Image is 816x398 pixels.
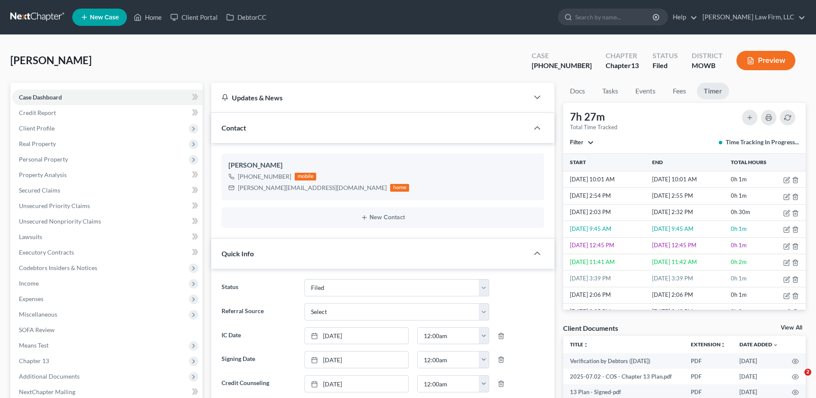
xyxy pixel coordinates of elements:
div: home [390,184,409,192]
div: Chapter [606,51,639,61]
a: Executory Contracts [12,245,203,260]
div: [PHONE_NUMBER] [532,61,592,71]
label: Credit Counseling [217,375,300,392]
a: Property Analysis [12,167,203,183]
button: Filter [570,140,594,146]
span: Property Analysis [19,171,67,178]
span: Executory Contracts [19,249,74,256]
a: Extensionunfold_more [691,341,726,348]
input: Search by name... [575,9,654,25]
span: 0h 9m [731,308,747,315]
td: 2025-07.02 - COS - Chapter 13 Plan.pdf [563,369,684,384]
a: Help [668,9,697,25]
td: [DATE] 3:39 PM [650,271,729,287]
span: Expenses [19,295,43,302]
a: Unsecured Priority Claims [12,198,203,214]
a: View All [781,325,802,331]
a: Tasks [595,83,625,99]
td: [DATE] 2:55 PM [650,188,729,204]
td: [DATE] 3:39 PM [563,271,650,287]
div: Filed [653,61,678,71]
td: Verification by Debtors ([DATE]) [563,353,684,369]
td: [DATE] [733,353,785,369]
td: [DATE] 10:01 AM [563,171,650,187]
a: [DATE] [305,328,408,344]
span: Personal Property [19,155,68,163]
div: Status [653,51,678,61]
span: Credit Report [19,109,56,116]
span: 2 [804,369,811,376]
td: [DATE] 9:45 AM [650,221,729,237]
div: Chapter [606,61,639,71]
span: Unsecured Nonpriority Claims [19,218,101,225]
span: NextChapter Mailing [19,388,75,395]
i: unfold_more [583,342,588,348]
td: [DATE] 9:45 AM [563,221,650,237]
label: Referral Source [217,303,300,320]
div: Updates & News [222,93,518,102]
a: Lawsuits [12,229,203,245]
th: Start [563,154,650,171]
a: DebtorCC [222,9,271,25]
a: Credit Report [12,105,203,121]
span: Quick Info [222,249,254,258]
div: Total Time Tracked [570,124,617,131]
th: End [650,154,729,171]
td: [DATE] [733,369,785,384]
span: New Case [90,14,119,21]
button: New Contact [228,214,537,221]
span: 0h 2m [731,258,747,265]
div: District [692,51,723,61]
label: IC Date [217,327,300,345]
span: Chapter 13 [19,357,49,364]
span: Filter [570,139,583,146]
span: Income [19,280,39,287]
span: Case Dashboard [19,93,62,101]
td: [DATE] 12:45 PM [563,237,650,254]
div: [PERSON_NAME] [228,160,537,171]
span: 0h 1m [731,242,747,249]
a: Titleunfold_more [570,341,588,348]
span: 0h 1m [731,291,747,298]
div: Time Tracking In Progress... [719,138,799,146]
span: Contact [222,124,246,132]
input: -- : -- [418,328,479,344]
span: [PERSON_NAME] [10,54,92,66]
div: mobile [295,173,316,180]
div: MOWB [692,61,723,71]
a: Home [129,9,166,25]
button: Preview [736,51,795,70]
span: 0h 1m [731,192,747,199]
a: Events [628,83,662,99]
span: Unsecured Priority Claims [19,202,90,209]
td: [DATE] 2:03 PM [563,204,650,221]
a: Date Added expand_more [739,341,778,348]
i: unfold_more [721,342,726,348]
span: SOFA Review [19,326,55,333]
label: Status [217,279,300,296]
span: Real Property [19,140,56,147]
th: Total Hours [729,154,806,171]
div: 7h 27m [570,110,617,124]
span: Secured Claims [19,187,60,194]
i: expand_more [773,342,778,348]
a: Case Dashboard [12,90,203,105]
a: Unsecured Nonpriority Claims [12,214,203,229]
span: 0h 1m [731,225,747,232]
td: [DATE] 3:43 PM [650,304,729,320]
span: Means Test [19,342,49,349]
a: Fees [666,83,693,99]
input: -- : -- [418,376,479,392]
span: 0h 1m [731,275,747,282]
td: [DATE] 2:06 PM [563,287,650,303]
td: [DATE] 2:06 PM [650,287,729,303]
td: PDF [684,369,733,384]
span: 0h 30m [731,208,750,215]
a: [DATE] [305,376,408,392]
a: Secured Claims [12,183,203,198]
span: Lawsuits [19,233,42,240]
td: PDF [684,353,733,369]
iframe: Intercom live chat [787,369,807,389]
a: Timer [697,83,729,99]
div: [PERSON_NAME][EMAIL_ADDRESS][DOMAIN_NAME] [238,183,387,192]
